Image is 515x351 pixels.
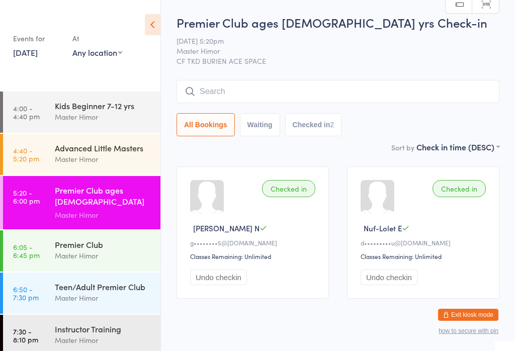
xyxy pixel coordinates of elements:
[433,180,486,197] div: Checked in
[285,113,342,136] button: Checked in2
[72,30,122,47] div: At
[177,46,484,56] span: Master Himor
[3,92,160,133] a: 4:00 -4:40 pmKids Beginner 7-12 yrsMaster Himor
[72,47,122,58] div: Any location
[3,230,160,272] a: 6:05 -6:45 pmPremier ClubMaster Himor
[177,36,484,46] span: [DATE] 5:20pm
[55,142,152,153] div: Advanced Little Masters
[364,223,402,233] span: Nuf-Lolet E
[177,56,499,66] span: CF TKD BURIEN ACE SPACE
[262,180,315,197] div: Checked in
[13,243,40,259] time: 6:05 - 6:45 pm
[193,223,260,233] span: [PERSON_NAME] N
[361,270,417,285] button: Undo checkin
[13,47,38,58] a: [DATE]
[55,185,152,209] div: Premier Club ages [DEMOGRAPHIC_DATA] yrs
[177,14,499,31] h2: Premier Club ages [DEMOGRAPHIC_DATA] yrs Check-in
[391,142,414,152] label: Sort by
[13,104,40,120] time: 4:00 - 4:40 pm
[13,30,62,47] div: Events for
[240,113,280,136] button: Waiting
[55,281,152,292] div: Teen/Adult Premier Club
[55,334,152,346] div: Master Himor
[3,273,160,314] a: 6:50 -7:30 pmTeen/Adult Premier ClubMaster Himor
[55,111,152,123] div: Master Himor
[55,239,152,250] div: Premier Club
[55,292,152,304] div: Master Himor
[55,153,152,165] div: Master Himor
[55,250,152,261] div: Master Himor
[190,252,318,260] div: Classes Remaining: Unlimited
[190,270,247,285] button: Undo checkin
[177,80,499,103] input: Search
[3,176,160,229] a: 5:20 -6:00 pmPremier Club ages [DEMOGRAPHIC_DATA] yrsMaster Himor
[361,252,489,260] div: Classes Remaining: Unlimited
[416,141,499,152] div: Check in time (DESC)
[330,121,334,129] div: 2
[439,327,498,334] button: how to secure with pin
[3,134,160,175] a: 4:40 -5:20 pmAdvanced Little MastersMaster Himor
[13,285,39,301] time: 6:50 - 7:30 pm
[13,327,38,343] time: 7:30 - 8:10 pm
[55,323,152,334] div: Instructor Training
[13,146,39,162] time: 4:40 - 5:20 pm
[438,309,498,321] button: Exit kiosk mode
[190,238,318,247] div: g••••••••5@[DOMAIN_NAME]
[55,209,152,221] div: Master Himor
[10,8,48,20] img: Counterforce Taekwondo Burien
[177,113,235,136] button: All Bookings
[361,238,489,247] div: d•••••••••u@[DOMAIN_NAME]
[55,100,152,111] div: Kids Beginner 7-12 yrs
[13,189,40,205] time: 5:20 - 6:00 pm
